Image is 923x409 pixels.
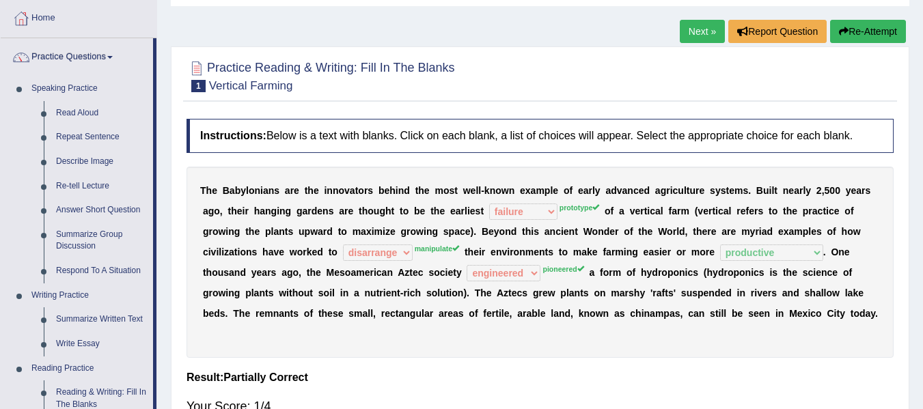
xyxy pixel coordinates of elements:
a: Reading Practice [25,356,153,381]
b: b [414,206,420,216]
b: r [708,206,712,216]
b: r [799,185,803,196]
b: e [851,185,857,196]
b: o [592,226,598,237]
b: c [718,206,724,216]
b: t [415,185,419,196]
b: W [583,226,592,237]
b: g [401,226,407,237]
b: e [834,206,840,216]
b: d [611,185,617,196]
b: g [297,206,303,216]
b: w [310,226,318,237]
b: a [724,206,729,216]
b: , [822,185,825,196]
b: l [684,185,687,196]
b: g [379,206,385,216]
b: r [862,185,865,196]
b: t [359,206,362,216]
b: i [561,226,564,237]
b: i [647,206,650,216]
b: . [473,226,476,237]
b: g [271,206,277,216]
b: w [463,185,471,196]
b: s [329,206,334,216]
b: e [553,185,558,196]
b: g [286,206,292,216]
b: c [633,185,639,196]
b: s [710,185,715,196]
b: o [443,185,450,196]
b: s [449,185,454,196]
b: f [745,206,749,216]
b: - [481,185,484,196]
b: k [484,185,490,196]
b: t [285,226,288,237]
b: o [605,206,611,216]
b: t [644,206,648,216]
b: n [505,226,511,237]
b: r [588,185,592,196]
b: c [829,206,834,216]
b: h [231,206,237,216]
a: Summarize Written Text [50,307,153,332]
b: i [826,206,829,216]
b: v [630,206,635,216]
b: a [794,185,799,196]
b: u [374,206,380,216]
sup: prototype [560,203,599,212]
b: n [268,185,275,196]
b: a [545,226,550,237]
b: e [788,185,794,196]
b: n [569,226,575,237]
b: i [715,206,718,216]
b: t [726,185,729,196]
a: Writing Practice [25,283,153,308]
b: a [605,185,611,196]
b: t [712,206,715,216]
b: r [677,206,680,216]
b: t [774,185,777,196]
a: Describe Image [50,150,153,174]
b: l [478,185,481,196]
b: z [385,226,390,237]
b: n [426,226,432,237]
b: o [212,226,219,237]
b: e [237,206,243,216]
b: i [424,226,426,237]
b: e [348,206,353,216]
b: e [294,185,299,196]
b: a [531,185,536,196]
a: Next » [680,20,725,43]
b: a [260,206,265,216]
b: l [803,185,805,196]
b: e [420,206,426,216]
b: e [564,226,569,237]
b: r [407,226,410,237]
a: Write Essay [50,332,153,356]
b: t [400,206,403,216]
b: p [449,226,455,237]
b: w [218,226,225,237]
b: h [385,206,391,216]
b: t [687,185,690,196]
b: u [678,185,684,196]
b: a [456,206,461,216]
b: e [471,185,476,196]
b: r [640,206,644,216]
b: d [644,185,650,196]
b: w [416,226,424,237]
b: l [476,185,478,196]
b: 5 [825,185,830,196]
b: v [617,185,622,196]
b: a [672,206,677,216]
b: t [391,206,395,216]
b: l [271,226,274,237]
h4: Below is a text with blanks. Click on each blank, a list of choices will appear. Select the appro... [187,119,894,153]
b: a [361,226,366,237]
b: m [435,185,443,196]
b: s [721,185,726,196]
a: Read Aloud [50,101,153,126]
b: h [786,206,793,216]
b: i [372,226,374,237]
